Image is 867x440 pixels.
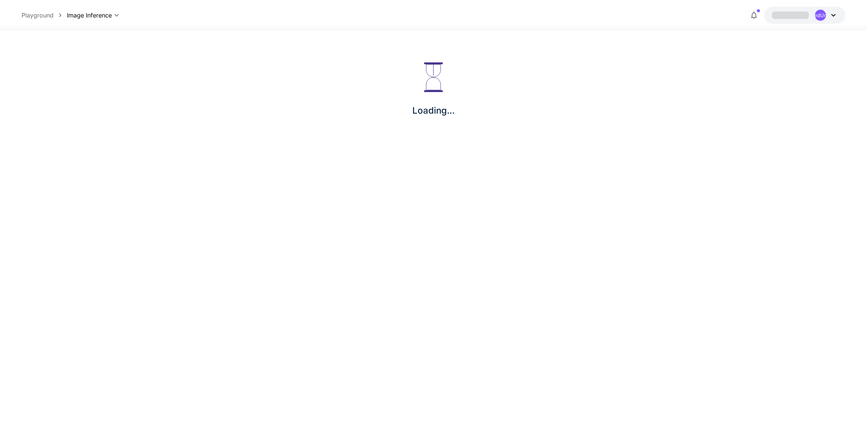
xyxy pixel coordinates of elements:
button: UndefinedUndefined [764,7,845,24]
span: Image Inference [67,11,112,20]
div: UndefinedUndefined [815,10,826,21]
a: Playground [22,11,53,20]
nav: breadcrumb [22,11,67,20]
p: Loading... [412,104,455,117]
